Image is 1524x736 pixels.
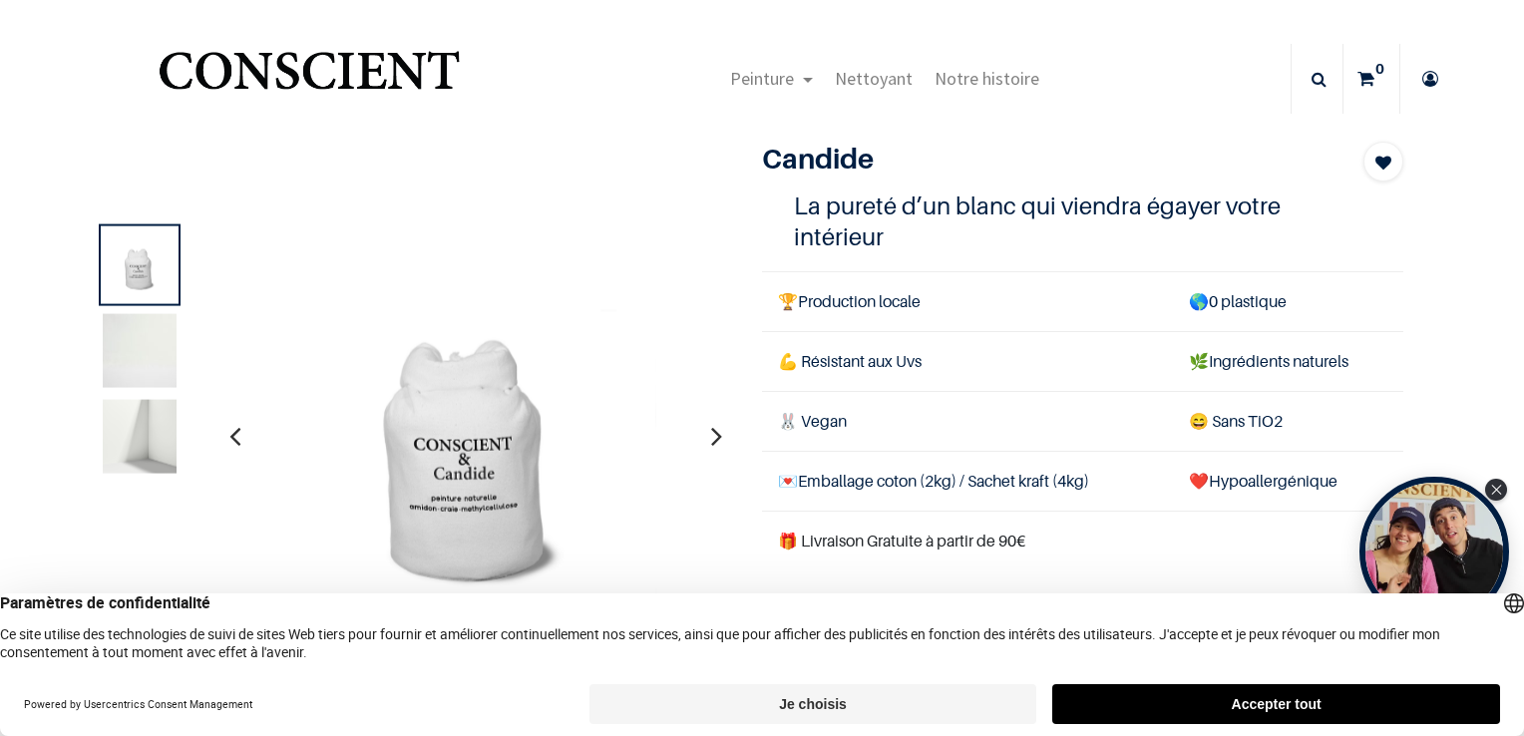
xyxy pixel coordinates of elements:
[1359,477,1509,626] div: Open Tolstoy
[778,531,1025,551] font: 🎁 Livraison Gratuite à partir de 90€
[762,271,1173,331] td: Production locale
[778,351,922,371] span: 💪 Résistant aux Uvs
[762,588,837,617] b: €
[794,190,1370,252] h4: La pureté d’un blanc qui viendra égayer votre intérieur
[935,67,1039,90] span: Notre histoire
[762,588,823,617] span: 35,00
[1189,351,1209,371] span: 🌿
[1363,142,1403,182] button: Add to wishlist
[1173,452,1402,512] td: ❤️Hypoallergénique
[103,314,177,388] img: Product image
[1173,331,1402,391] td: Ingrédients naturels
[1359,477,1509,626] div: Tolstoy bubble widget
[155,40,463,119] img: Conscient
[778,471,798,491] span: 💌
[1370,59,1389,79] sup: 0
[719,44,824,114] a: Peinture
[155,40,463,119] a: Logo of Conscient
[1189,291,1209,311] span: 🌎
[1173,271,1402,331] td: 0 plastique
[1173,391,1402,451] td: ans TiO2
[103,228,177,302] img: Product image
[1359,477,1509,626] div: Open Tolstoy widget
[252,216,691,655] img: Product image
[1189,411,1221,431] span: 😄 S
[1343,44,1399,114] a: 0
[778,411,847,431] span: 🐰 Vegan
[762,142,1307,176] h1: Candide
[17,17,77,77] button: Open chat widget
[1485,479,1507,501] div: Close Tolstoy widget
[762,452,1173,512] td: Emballage coton (2kg) / Sachet kraft (4kg)
[778,291,798,311] span: 🏆
[1375,151,1391,175] span: Add to wishlist
[103,400,177,474] img: Product image
[730,67,794,90] span: Peinture
[835,67,913,90] span: Nettoyant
